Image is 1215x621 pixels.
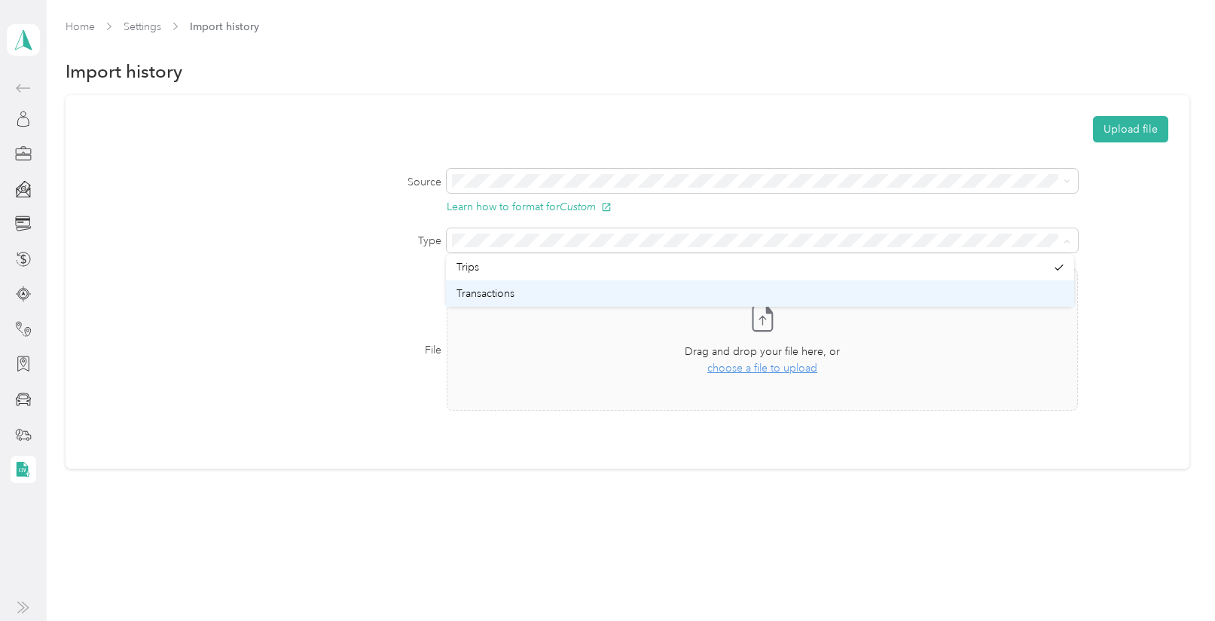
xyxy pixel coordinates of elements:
span: Drag and drop your file here, or [685,345,840,358]
label: Type [87,233,442,249]
span: Import history [190,19,259,35]
label: Source [87,174,442,190]
button: Upload file [1093,116,1168,142]
a: Home [66,20,95,33]
span: choose a file to upload [707,362,817,375]
span: Transactions [456,287,514,300]
iframe: Everlance-gr Chat Button Frame [1131,537,1215,621]
label: File [87,342,442,358]
span: Drag and drop your file here, orchoose a file to upload [447,269,1076,410]
span: Trips [456,261,479,274]
a: Settings [124,20,161,33]
button: Learn how to format forCustom [447,201,612,213]
h1: Import history [66,63,182,79]
i: Custom [560,200,596,213]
